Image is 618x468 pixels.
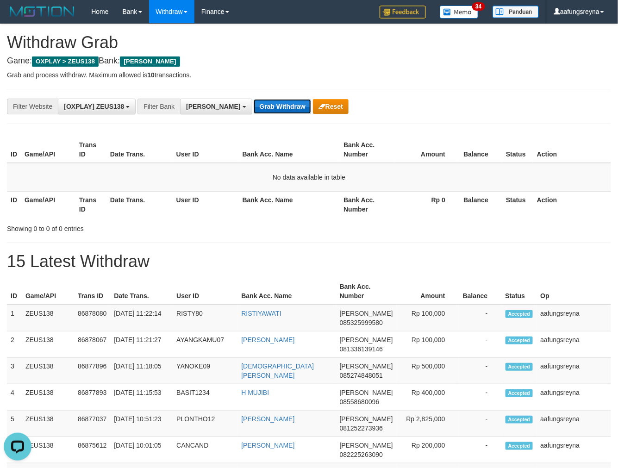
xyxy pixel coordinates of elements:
span: [PERSON_NAME] [186,103,240,110]
td: [DATE] 11:22:14 [110,305,173,331]
td: aafungsreyna [537,358,611,384]
span: [PERSON_NAME] [340,336,393,343]
strong: 10 [147,71,155,79]
th: Bank Acc. Name [239,137,340,163]
img: MOTION_logo.png [7,5,77,19]
th: Balance [459,137,502,163]
td: - [459,384,502,411]
img: Feedback.jpg [380,6,426,19]
a: [PERSON_NAME] [241,415,294,423]
th: Rp 0 [394,191,459,218]
th: Date Trans. [106,191,173,218]
td: 86877037 [74,411,110,437]
span: Accepted [506,389,533,397]
td: [DATE] 10:01:05 [110,437,173,463]
td: aafungsreyna [537,411,611,437]
span: [PERSON_NAME] [340,389,393,396]
th: Status [502,137,533,163]
td: CANCAND [173,437,237,463]
th: Trans ID [75,191,106,218]
div: Showing 0 to 0 of 0 entries [7,220,250,233]
td: PLONTHO12 [173,411,237,437]
span: [PERSON_NAME] [120,56,180,67]
th: ID [7,278,22,305]
th: Bank Acc. Name [239,191,340,218]
td: No data available in table [7,163,611,192]
span: Copy 085325999580 to clipboard [340,319,383,326]
span: [PERSON_NAME] [340,310,393,317]
th: User ID [173,278,237,305]
td: Rp 100,000 [397,305,459,331]
td: ZEUS138 [22,437,74,463]
span: Accepted [506,310,533,318]
th: Op [537,278,611,305]
td: Rp 100,000 [397,331,459,358]
th: Action [533,191,611,218]
td: 2 [7,331,22,358]
th: Action [533,137,611,163]
a: [PERSON_NAME] [241,442,294,449]
td: ZEUS138 [22,358,74,384]
td: [DATE] 11:15:53 [110,384,173,411]
button: [PERSON_NAME] [180,99,252,114]
td: [DATE] 10:51:23 [110,411,173,437]
th: Bank Acc. Number [340,137,394,163]
td: aafungsreyna [537,384,611,411]
td: [DATE] 11:21:27 [110,331,173,358]
td: BASIT1234 [173,384,237,411]
a: H MUJIBI [241,389,269,396]
h4: Game: Bank: [7,56,611,66]
td: - [459,305,502,331]
span: [PERSON_NAME] [340,442,393,449]
th: Balance [459,278,502,305]
td: 86877896 [74,358,110,384]
h1: 15 Latest Withdraw [7,252,611,271]
td: AYANGKAMU07 [173,331,237,358]
td: Rp 500,000 [397,358,459,384]
a: [PERSON_NAME] [241,336,294,343]
td: - [459,331,502,358]
div: Filter Website [7,99,58,114]
span: 34 [472,2,485,11]
th: Trans ID [74,278,110,305]
td: - [459,411,502,437]
span: [PERSON_NAME] [340,362,393,370]
td: Rp 200,000 [397,437,459,463]
button: [OXPLAY] ZEUS138 [58,99,136,114]
span: Copy 081252273936 to clipboard [340,424,383,432]
th: Bank Acc. Name [237,278,336,305]
td: 86875612 [74,437,110,463]
img: panduan.png [493,6,539,18]
div: Filter Bank [137,99,180,114]
td: - [459,358,502,384]
span: Accepted [506,363,533,371]
th: Bank Acc. Number [336,278,397,305]
td: 86877893 [74,384,110,411]
td: Rp 400,000 [397,384,459,411]
button: Open LiveChat chat widget [4,4,31,31]
h1: Withdraw Grab [7,33,611,52]
span: [PERSON_NAME] [340,415,393,423]
td: [DATE] 11:18:05 [110,358,173,384]
span: Accepted [506,416,533,424]
span: [OXPLAY] ZEUS138 [64,103,124,110]
p: Grab and process withdraw. Maximum allowed is transactions. [7,70,611,80]
span: Accepted [506,337,533,344]
th: Bank Acc. Number [340,191,394,218]
a: [DEMOGRAPHIC_DATA][PERSON_NAME] [241,362,314,379]
span: Copy 081336139146 to clipboard [340,345,383,353]
th: ID [7,191,21,218]
span: Copy 085274848051 to clipboard [340,372,383,379]
td: 4 [7,384,22,411]
span: OXPLAY > ZEUS138 [32,56,99,67]
span: Copy 08558680096 to clipboard [340,398,380,406]
td: ZEUS138 [22,305,74,331]
td: 86878080 [74,305,110,331]
th: Status [502,278,537,305]
th: Game/API [21,137,75,163]
td: aafungsreyna [537,331,611,358]
td: 5 [7,411,22,437]
td: aafungsreyna [537,305,611,331]
th: Amount [394,137,459,163]
th: User ID [173,191,239,218]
